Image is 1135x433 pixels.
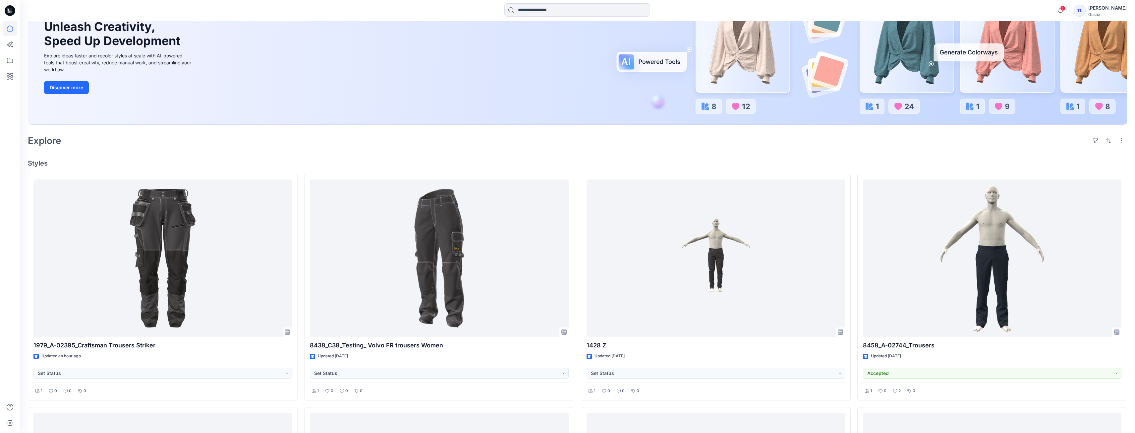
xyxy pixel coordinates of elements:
[594,388,596,395] p: 1
[44,20,183,48] h1: Unleash Creativity, Speed Up Development
[1074,5,1086,17] div: TL
[360,388,363,395] p: 0
[318,353,348,360] p: Updated [DATE]
[28,135,61,146] h2: Explore
[41,353,81,360] p: Updated an hour ago
[863,180,1121,337] a: 8458_A-02744_Trousers
[870,388,872,395] p: 1
[595,353,625,360] p: Updated [DATE]
[587,180,845,337] a: 1428 Z
[622,388,625,395] p: 0
[863,341,1121,350] p: 8458_A-02744_Trousers
[637,388,639,395] p: 0
[345,388,348,395] p: 0
[33,341,292,350] p: 1979_A-02395_Craftsman Trousers Striker
[41,388,42,395] p: 1
[884,388,886,395] p: 0
[317,388,319,395] p: 1
[44,81,193,94] a: Discover more
[913,388,915,395] p: 0
[310,180,568,337] a: 8438_C38_Testing_ Volvo FR trousers Women
[1088,12,1127,17] div: Guston
[331,388,333,395] p: 0
[607,388,610,395] p: 0
[898,388,901,395] p: 2
[1088,4,1127,12] div: [PERSON_NAME]
[1060,6,1065,11] span: 1
[587,341,845,350] p: 1428 Z
[310,341,568,350] p: 8438_C38_Testing_ Volvo FR trousers Women
[44,52,193,73] div: Explore ideas faster and recolor styles at scale with AI-powered tools that boost creativity, red...
[84,388,86,395] p: 0
[44,81,89,94] button: Discover more
[69,388,72,395] p: 0
[54,388,57,395] p: 0
[28,159,1127,167] h4: Styles
[33,180,292,337] a: 1979_A-02395_Craftsman Trousers Striker
[871,353,901,360] p: Updated [DATE]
